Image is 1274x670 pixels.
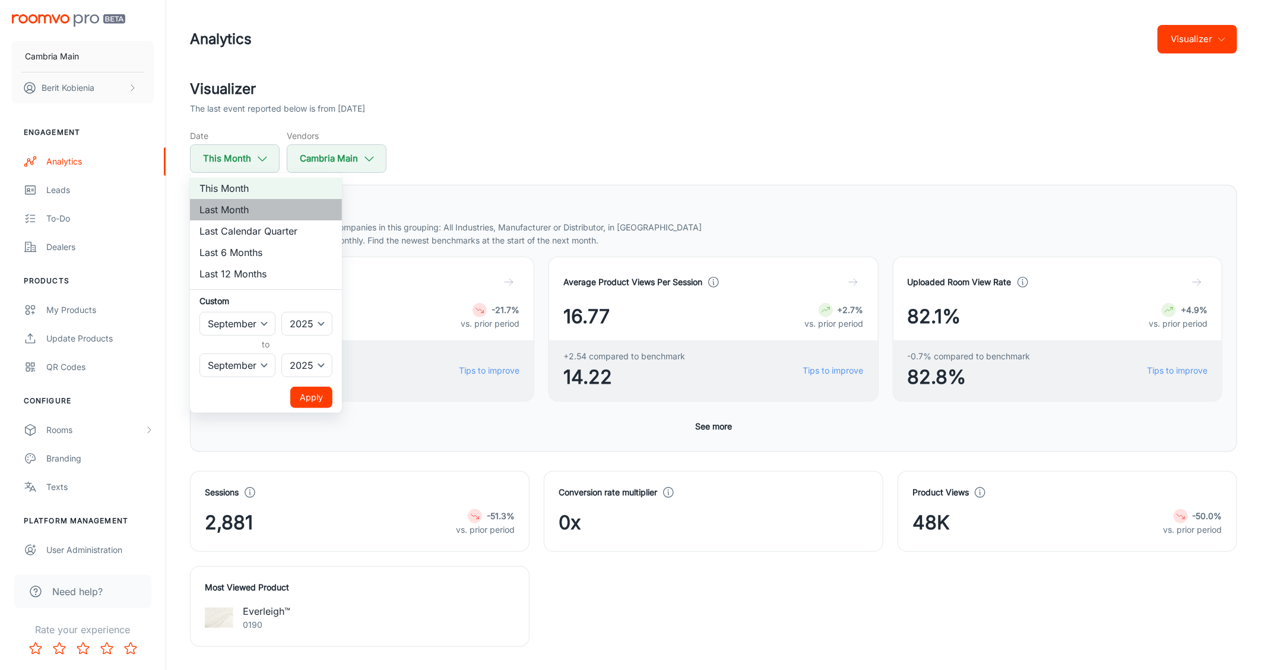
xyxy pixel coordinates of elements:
[190,178,342,199] li: This Month
[202,338,330,351] h6: to
[190,263,342,285] li: Last 12 Months
[190,199,342,220] li: Last Month
[199,295,332,307] h6: Custom
[290,387,332,408] button: Apply
[190,242,342,263] li: Last 6 Months
[190,220,342,242] li: Last Calendar Quarter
